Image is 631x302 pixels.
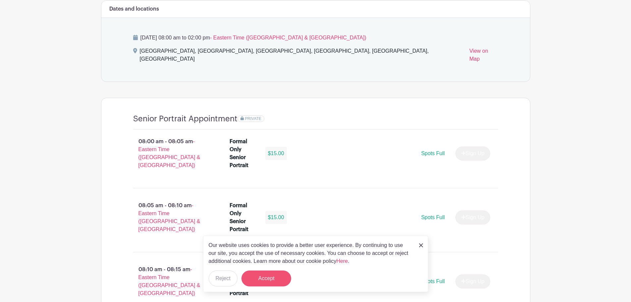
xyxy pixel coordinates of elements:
[123,263,219,300] p: 08:10 am - 08:15 am
[421,151,445,156] span: Spots Full
[109,6,159,12] h6: Dates and locations
[419,243,423,247] img: close_button-5f87c8562297e5c2d7936805f587ecaba9071eb48480494691a3f1689db116b3.svg
[337,258,348,264] a: Here
[209,241,412,265] p: Our website uses cookies to provide a better user experience. By continuing to use our site, you ...
[138,139,200,168] span: - Eastern Time ([GEOGRAPHIC_DATA] & [GEOGRAPHIC_DATA])
[245,116,261,121] span: PRIVATE
[210,35,366,40] span: - Eastern Time ([GEOGRAPHIC_DATA] & [GEOGRAPHIC_DATA])
[123,135,219,172] p: 08:00 am - 08:05 am
[133,114,237,124] h4: Senior Portrait Appointment
[421,214,445,220] span: Spots Full
[469,47,498,66] a: View on Map
[138,267,200,296] span: - Eastern Time ([GEOGRAPHIC_DATA] & [GEOGRAPHIC_DATA])
[241,271,291,286] button: Accept
[138,203,200,232] span: - Eastern Time ([GEOGRAPHIC_DATA] & [GEOGRAPHIC_DATA])
[230,202,257,233] div: Formal Only Senior Portrait
[265,211,287,224] div: $15.00
[265,147,287,160] div: $15.00
[209,271,237,286] button: Reject
[421,278,445,284] span: Spots Full
[123,199,219,236] p: 08:05 am - 08:10 am
[133,34,498,42] p: [DATE] 08:00 am to 02:00 pm
[140,47,464,66] div: [GEOGRAPHIC_DATA], [GEOGRAPHIC_DATA], [GEOGRAPHIC_DATA], [GEOGRAPHIC_DATA], [GEOGRAPHIC_DATA], [G...
[230,138,257,169] div: Formal Only Senior Portrait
